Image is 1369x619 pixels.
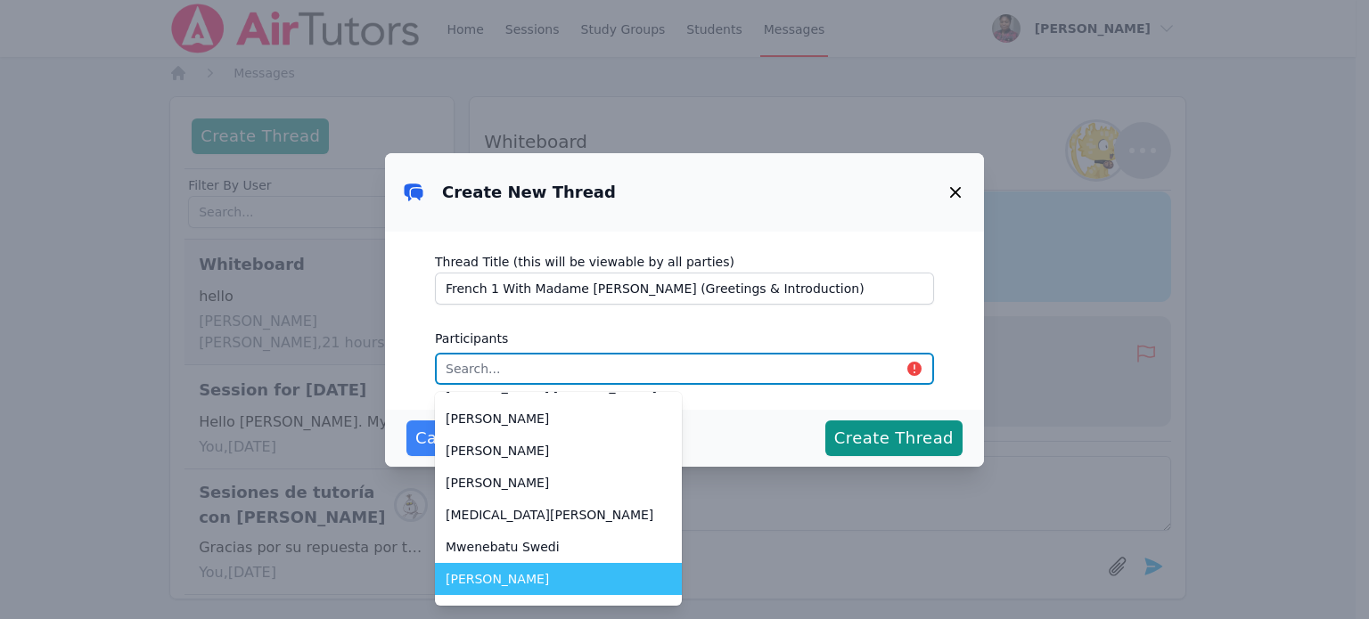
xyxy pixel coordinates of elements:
[446,538,671,556] span: Mwenebatu Swedi
[825,420,963,456] button: Create Thread
[415,426,472,451] span: Cancel
[442,182,616,203] h3: Create New Thread
[435,273,934,305] input: ex, 6th Grade Math
[406,420,481,456] button: Cancel
[446,442,671,460] span: [PERSON_NAME]
[446,474,671,492] span: [PERSON_NAME]
[435,322,934,349] label: Participants
[446,570,671,588] span: [PERSON_NAME]
[446,410,671,428] span: [PERSON_NAME]
[435,353,934,385] input: Search...
[834,426,954,451] span: Create Thread
[435,246,934,273] label: Thread Title (this will be viewable by all parties)
[446,506,671,524] span: [MEDICAL_DATA][PERSON_NAME]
